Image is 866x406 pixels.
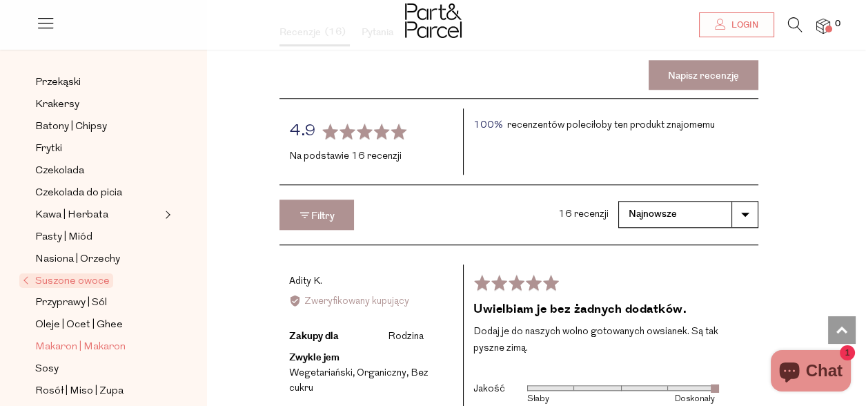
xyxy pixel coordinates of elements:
[699,12,774,37] a: Login
[675,395,715,403] font: Doskonały
[816,19,830,33] a: 0
[473,384,505,394] font: Jakość
[35,122,107,132] font: Batony | Chipsy
[473,120,502,130] font: 100%
[35,162,161,180] a: Czekolada
[35,74,161,91] a: Przekąski
[35,188,122,198] font: Czekolada do picia
[35,206,161,224] a: Kawa | Herbata
[507,120,715,130] font: recenzentów poleciłoby ten produkt znajomemu
[35,232,92,242] font: Pasty | Miód
[311,209,335,223] font: Filtry
[289,350,339,365] font: Zwykle jem
[35,342,126,352] font: Makaron | Makaron
[35,99,79,110] font: Krakersy
[304,296,409,307] font: Zweryfikowany kupujący
[767,350,855,395] inbox-online-store-chat: Czat sklepu internetowego Shopify
[35,184,161,202] a: Czekolada do picia
[35,298,107,308] font: Przyprawy | Sól
[35,276,110,287] font: Suszone owoce
[405,3,462,38] img: Część i paczka
[35,364,59,374] font: Sosy
[35,77,81,88] font: Przekąski
[289,368,353,378] font: Wegetariański
[289,123,317,139] font: 4.9
[388,331,424,342] font: Rodzina
[289,329,339,344] font: Zakupy dla
[357,368,406,378] font: Organiczny
[473,327,718,354] font: Dodaj je do naszych wolno gotowanych owsianek. Są tak pyszne zimą.
[161,206,171,223] button: Rozwiń/Zwiń Kawa | Herbata
[35,118,161,135] a: Batony | Chipsy
[35,251,161,268] a: Nasiona | Orzechy
[35,386,124,396] font: Rosół | Miso | Zupa
[35,166,84,176] font: Czekolada
[35,144,62,154] font: Frytki
[35,360,161,378] a: Sosy
[35,229,161,246] a: Pasty | Miód
[731,19,758,31] font: Login
[527,395,549,403] font: Słaby
[558,209,609,220] font: 16 recenzji
[279,200,354,230] button: Filtry
[35,294,161,311] a: Przyprawy | Sól
[289,276,322,287] font: Adity K.
[289,151,402,162] font: Na podstawie 16 recenzji
[35,140,161,157] a: Frytki
[35,383,161,400] a: Rosół | Miso | Zupa
[35,316,161,333] a: Oleje | Ocet | Ghee
[35,254,120,264] font: Nasiona | Orzechy
[35,210,108,220] font: Kawa | Herbata
[835,18,840,30] font: 0
[649,60,758,90] a: Napisz recenzję
[473,300,687,318] font: Uwielbiam je bez żadnych dodatków.
[35,96,161,113] a: Krakersy
[35,320,123,330] font: Oleje | Ocet | Ghee
[668,69,739,83] font: Napisz recenzję
[35,338,161,356] a: Makaron | Makaron
[23,273,161,289] a: Suszone owoce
